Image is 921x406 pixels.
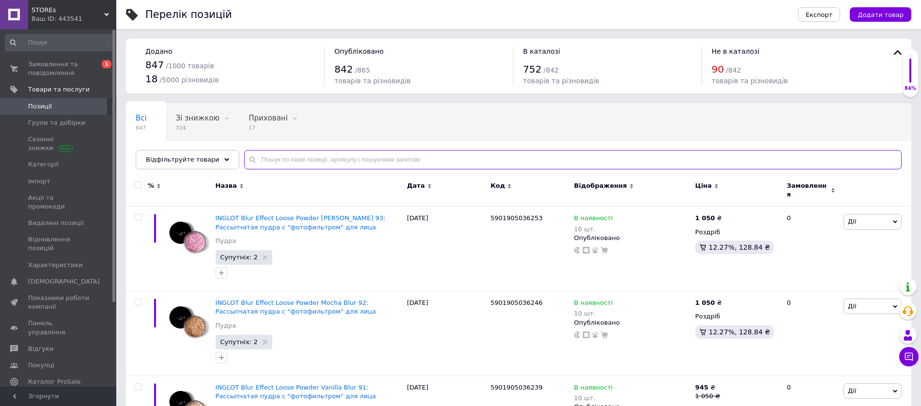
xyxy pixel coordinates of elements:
div: ₴ [695,299,722,307]
div: [DATE] [405,291,488,376]
span: Дії [848,218,856,225]
a: INGLOT Blur Effect Loose Powder Vanilla Blur 91: Рассыпчатая пудра с "фотофильтром" для лица [216,384,376,400]
span: [DEMOGRAPHIC_DATA] [28,277,100,286]
span: Каталог ProSale [28,377,80,386]
span: 17 [249,124,288,132]
span: % [148,181,154,190]
span: Код [490,181,505,190]
div: 1 050 ₴ [695,392,720,401]
span: Позиції [28,102,52,111]
span: / 1000 товарів [166,62,214,70]
b: 945 [695,384,708,391]
span: 752 [523,63,542,75]
span: Назва [216,181,237,190]
span: Не в каталозі [712,47,760,55]
span: 842 [334,63,353,75]
span: В каталозі [523,47,561,55]
span: Додати товар [858,11,904,18]
span: товарів та різновидів [712,77,788,85]
span: Відгуки [28,345,53,353]
b: 1 050 [695,214,715,222]
span: Панель управління [28,319,90,336]
div: Опубліковано [574,234,690,242]
span: Дії [848,302,856,310]
span: Ціна [695,181,712,190]
span: Зі знижкою [176,114,219,122]
span: / 5000 різновидів [160,76,219,84]
span: 847 [136,124,147,132]
div: 10 шт. [574,226,613,233]
span: Групи та добірки [28,119,85,127]
span: Всі [136,114,147,122]
div: ₴ [695,383,720,392]
span: 18 [145,73,157,85]
span: товарів та різновидів [334,77,410,85]
div: [DATE] [405,207,488,291]
div: 0 [781,207,841,291]
span: Дії [848,387,856,394]
span: Імпорт [28,177,50,186]
span: Опубліковані [136,150,186,159]
span: 724 [176,124,219,132]
span: В наявності [574,384,613,394]
span: Покупці [28,361,54,370]
div: 0 [781,291,841,376]
span: STOREs [31,6,104,15]
span: Приховані [249,114,288,122]
span: / 865 [355,66,370,74]
span: 5901905036239 [490,384,543,391]
div: ₴ [695,214,722,223]
span: Супутніх: 2 [220,339,258,345]
span: Показники роботи компанії [28,294,90,311]
span: Товари та послуги [28,85,90,94]
a: Пудра [216,321,236,330]
span: Супутніх: 2 [220,254,258,260]
span: Дата [407,181,425,190]
button: Експорт [798,7,841,22]
div: Ваш ID: 443541 [31,15,116,23]
button: Чат з покупцем [899,347,919,366]
button: Додати товар [850,7,911,22]
span: Відфільтруйте товари [146,156,219,163]
span: Додано [145,47,172,55]
span: Характеристики [28,261,83,270]
span: Відображення [574,181,627,190]
div: Роздріб [695,228,779,237]
span: Категорії [28,160,59,169]
div: Роздріб [695,312,779,321]
span: Сезонні знижки [28,135,90,152]
span: товарів та різновидів [523,77,599,85]
a: INGLOT Blur Effect Loose Powder Mocha Blur 92: Рассыпчатая пудра с "фотофильтром" для лица [216,299,376,315]
span: Замовлення [787,181,828,199]
span: / 842 [726,66,741,74]
span: Експорт [806,11,833,18]
span: 12.27%, 128.84 ₴ [709,243,770,251]
span: Видалені позиції [28,219,84,227]
div: 84% [903,85,918,92]
input: Пошук [5,34,114,51]
img: INGLOT Blur Effect Loose Powder ROSÉ BLUR 93: Рассыпчатая пудра с "фотофильтром" для лица [165,214,211,260]
span: Відновлення позицій [28,235,90,253]
a: Пудра [216,237,236,245]
div: 10 шт. [574,394,613,402]
span: Опубліковано [334,47,384,55]
div: 10 шт. [574,310,613,317]
div: Перелік позицій [145,10,232,20]
span: В наявності [574,299,613,309]
a: INGLOT Blur Effect Loose Powder [PERSON_NAME] 93: Рассыпчатая пудра с "фотофильтром" для лица [216,214,386,230]
div: Опубліковано [574,318,690,327]
span: 847 [145,59,164,71]
span: 1 [102,60,111,68]
span: Замовлення та повідомлення [28,60,90,77]
span: 5901905036246 [490,299,543,306]
span: Акції та промокоди [28,194,90,211]
span: В наявності [574,214,613,225]
img: INGLOT Blur Effect Loose Powder Mocha Blur 92: Рассыпчатая пудра с "фотофильтром" для лица [165,299,211,345]
input: Пошук по назві позиції, артикулу і пошуковим запитам [244,150,902,169]
span: 5901905036253 [490,214,543,222]
b: 1 050 [695,299,715,306]
span: 12.27%, 128.84 ₴ [709,328,770,336]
